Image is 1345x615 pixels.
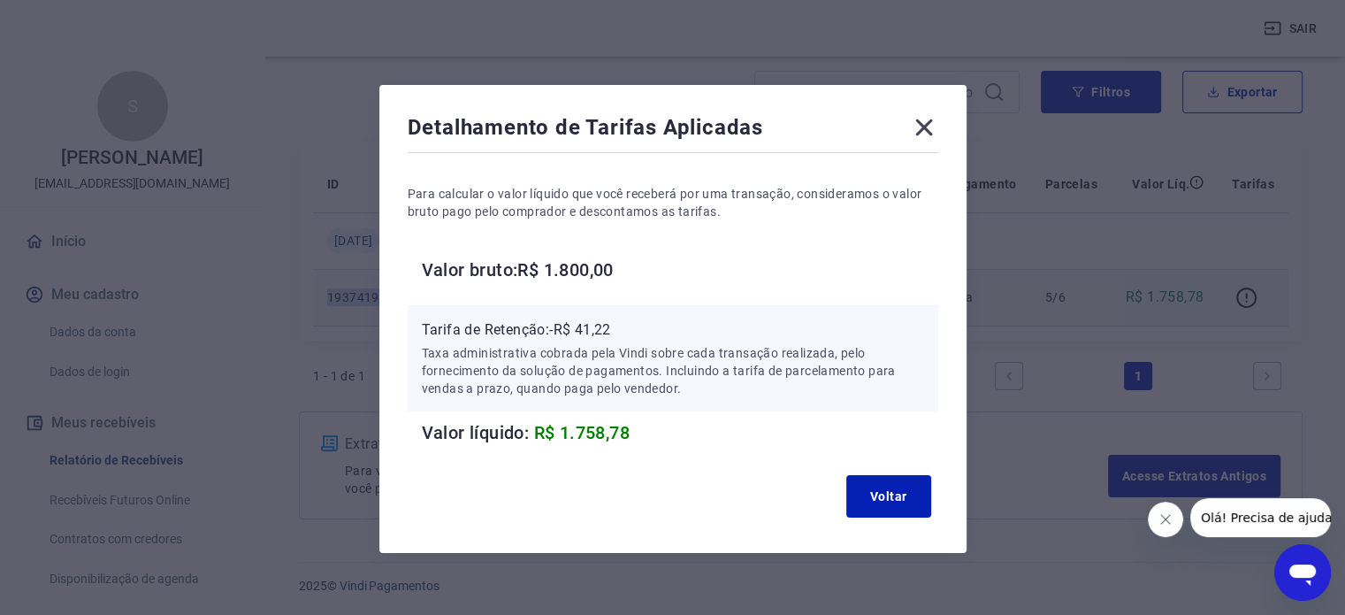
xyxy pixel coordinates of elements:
[11,12,149,27] span: Olá! Precisa de ajuda?
[422,419,938,447] h6: Valor líquido:
[534,422,630,443] span: R$ 1.758,78
[1274,544,1331,601] iframe: Botão para abrir a janela de mensagens
[408,185,938,220] p: Para calcular o valor líquido que você receberá por uma transação, consideramos o valor bruto pag...
[422,256,938,284] h6: Valor bruto: R$ 1.800,00
[1148,502,1183,537] iframe: Fechar mensagem
[422,344,924,397] p: Taxa administrativa cobrada pela Vindi sobre cada transação realizada, pelo fornecimento da soluç...
[846,475,931,518] button: Voltar
[1190,498,1331,537] iframe: Mensagem da empresa
[422,319,924,341] p: Tarifa de Retenção: -R$ 41,22
[408,113,938,149] div: Detalhamento de Tarifas Aplicadas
